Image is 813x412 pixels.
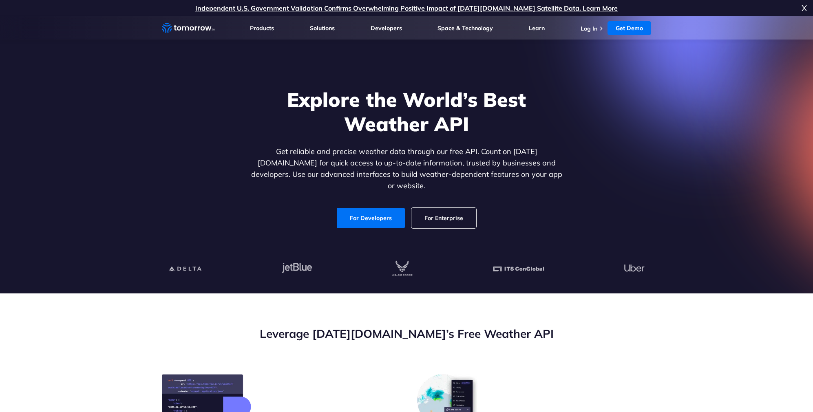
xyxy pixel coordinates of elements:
[195,4,618,12] a: Independent U.S. Government Validation Confirms Overwhelming Positive Impact of [DATE][DOMAIN_NAM...
[337,208,405,228] a: For Developers
[250,24,274,32] a: Products
[411,208,476,228] a: For Enterprise
[581,25,597,32] a: Log In
[249,146,564,192] p: Get reliable and precise weather data through our free API. Count on [DATE][DOMAIN_NAME] for quic...
[249,87,564,136] h1: Explore the World’s Best Weather API
[371,24,402,32] a: Developers
[437,24,493,32] a: Space & Technology
[310,24,335,32] a: Solutions
[608,21,651,35] a: Get Demo
[162,326,651,341] h2: Leverage [DATE][DOMAIN_NAME]’s Free Weather API
[529,24,545,32] a: Learn
[162,22,215,34] a: Home link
